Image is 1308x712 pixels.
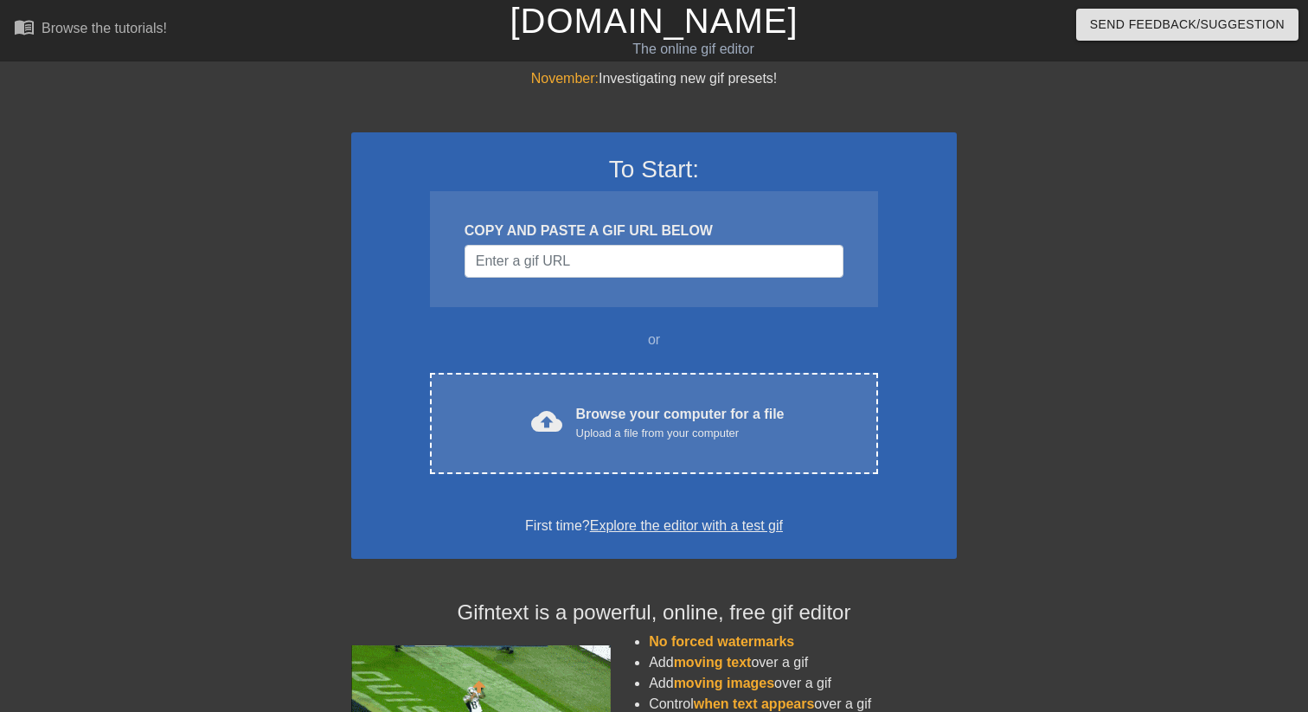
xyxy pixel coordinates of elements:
div: COPY AND PASTE A GIF URL BELOW [465,221,843,241]
h4: Gifntext is a powerful, online, free gif editor [351,600,957,625]
li: Add over a gif [649,652,957,673]
span: Send Feedback/Suggestion [1090,14,1285,35]
button: Send Feedback/Suggestion [1076,9,1298,41]
div: Investigating new gif presets! [351,68,957,89]
div: or [396,330,912,350]
div: Browse your computer for a file [576,404,785,442]
div: Browse the tutorials! [42,21,167,35]
div: Upload a file from your computer [576,425,785,442]
span: when text appears [694,696,815,711]
input: Username [465,245,843,278]
span: moving text [674,655,752,670]
div: The online gif editor [445,39,942,60]
h3: To Start: [374,155,934,184]
span: cloud_upload [531,406,562,437]
div: First time? [374,516,934,536]
a: Explore the editor with a test gif [590,518,783,533]
span: No forced watermarks [649,634,794,649]
span: November: [531,71,599,86]
a: [DOMAIN_NAME] [510,2,798,40]
a: Browse the tutorials! [14,16,167,43]
li: Add over a gif [649,673,957,694]
span: menu_book [14,16,35,37]
span: moving images [674,676,774,690]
